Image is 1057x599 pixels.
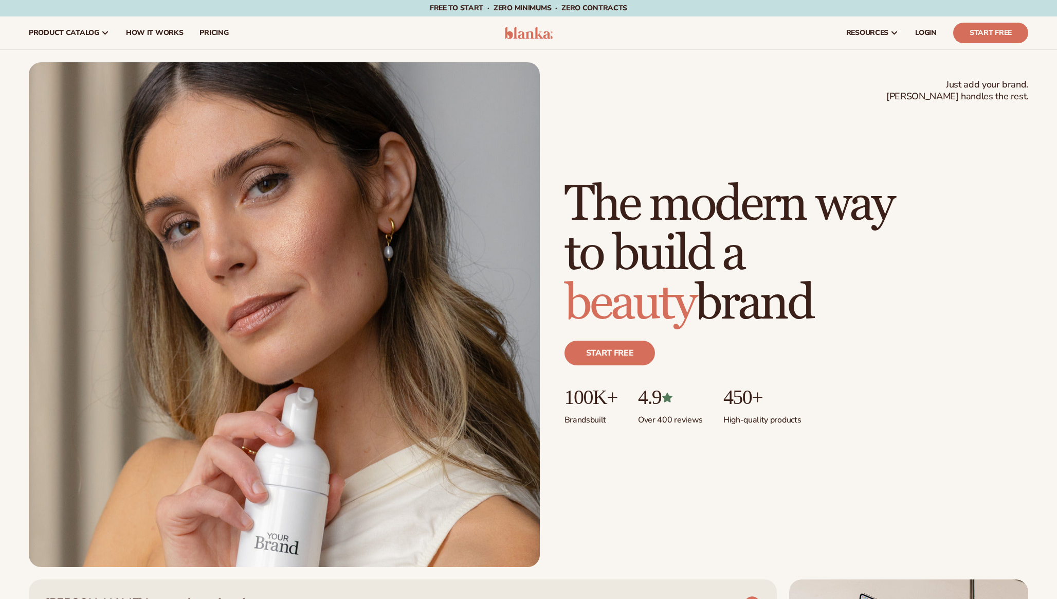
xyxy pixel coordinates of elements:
img: logo [504,27,553,39]
span: LOGIN [915,29,937,37]
span: product catalog [29,29,99,37]
span: pricing [199,29,228,37]
span: Just add your brand. [PERSON_NAME] handles the rest. [886,79,1028,103]
span: resources [846,29,888,37]
a: Start Free [953,23,1028,43]
p: High-quality products [723,409,801,426]
a: Start free [564,341,655,365]
a: resources [838,16,907,49]
p: Over 400 reviews [638,409,703,426]
a: product catalog [21,16,118,49]
h1: The modern way to build a brand [564,180,894,328]
img: Female holding tanning mousse. [29,62,540,567]
a: pricing [191,16,236,49]
p: 450+ [723,386,801,409]
span: beauty [564,273,695,333]
span: How It Works [126,29,184,37]
p: 4.9 [638,386,703,409]
span: Free to start · ZERO minimums · ZERO contracts [430,3,627,13]
p: Brands built [564,409,617,426]
p: 100K+ [564,386,617,409]
a: LOGIN [907,16,945,49]
a: How It Works [118,16,192,49]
